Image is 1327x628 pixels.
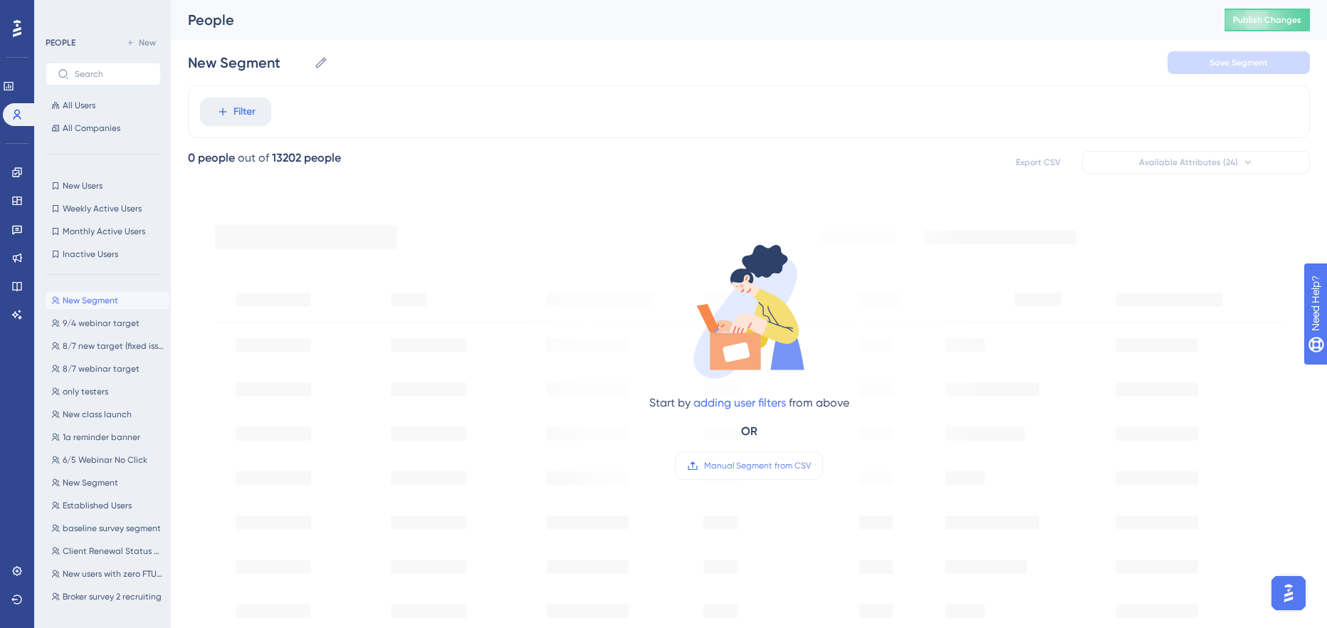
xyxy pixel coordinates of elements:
button: Monthly Active Users [46,223,161,240]
a: adding user filters [693,396,786,409]
button: Weekly Active Users [46,200,161,217]
button: All Users [46,97,161,114]
div: PEOPLE [46,37,75,48]
span: New Segment [63,477,118,488]
input: Segment Name [188,53,308,73]
button: Filter [200,98,271,126]
button: baseline survey segment [46,520,169,537]
span: Save Segment [1210,57,1268,68]
div: 13202 people [272,150,341,167]
button: New class launch [46,406,169,423]
span: Monthly Active Users [63,226,145,237]
span: Manual Segment from CSV [704,460,811,471]
span: Inactive Users [63,248,118,260]
button: Publish Changes [1224,9,1310,31]
button: Save Segment [1168,51,1310,74]
span: Available Attributes (24) [1139,157,1238,168]
span: Export CSV [1016,157,1061,168]
iframe: UserGuiding AI Assistant Launcher [1267,572,1310,614]
button: Export CSV [1002,151,1074,174]
span: 8/7 new target (fixed issue) [63,340,164,352]
span: Weekly Active Users [63,203,142,214]
span: New Segment [63,295,118,306]
button: 8/7 new target (fixed issue) [46,337,169,355]
button: New [121,34,161,51]
span: All Users [63,100,95,111]
button: 6/5 Webinar No Click [46,451,169,469]
div: out of [238,150,269,167]
input: Search [75,69,149,79]
div: 0 people [188,150,235,167]
button: New Segment [46,474,169,491]
button: Broker survey 2 recruiting [46,588,169,605]
span: Client Renewal Status Pills Are Present [63,545,164,557]
span: New users with zero FTUE engagement [63,568,164,580]
span: baseline survey segment [63,523,161,534]
div: Start by from above [649,394,849,412]
span: only testers [63,386,108,397]
span: New class launch [63,409,132,420]
span: 1a reminder banner [63,431,140,443]
span: 6/5 Webinar No Click [63,454,147,466]
span: 8/7 webinar target [63,363,140,375]
span: Publish Changes [1233,14,1301,26]
span: All Companies [63,122,120,134]
span: Established Users [63,500,132,511]
div: People [188,10,1189,30]
button: All Companies [46,120,161,137]
button: New Segment [46,292,169,309]
button: only testers [46,383,169,400]
button: 9/4 webinar target [46,315,169,332]
span: New Users [63,180,103,192]
button: New users with zero FTUE engagement [46,565,169,582]
span: 9/4 webinar target [63,318,140,329]
button: Inactive Users [46,246,161,263]
button: 8/7 webinar target [46,360,169,377]
button: Client Renewal Status Pills Are Present [46,543,169,560]
button: Established Users [46,497,169,514]
button: New Users [46,177,161,194]
span: Broker survey 2 recruiting [63,591,162,602]
button: 1a reminder banner [46,429,169,446]
span: Need Help? [33,4,89,21]
span: New [139,37,156,48]
div: OR [741,423,757,440]
button: Available Attributes (24) [1082,151,1310,174]
span: Filter [234,103,256,120]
